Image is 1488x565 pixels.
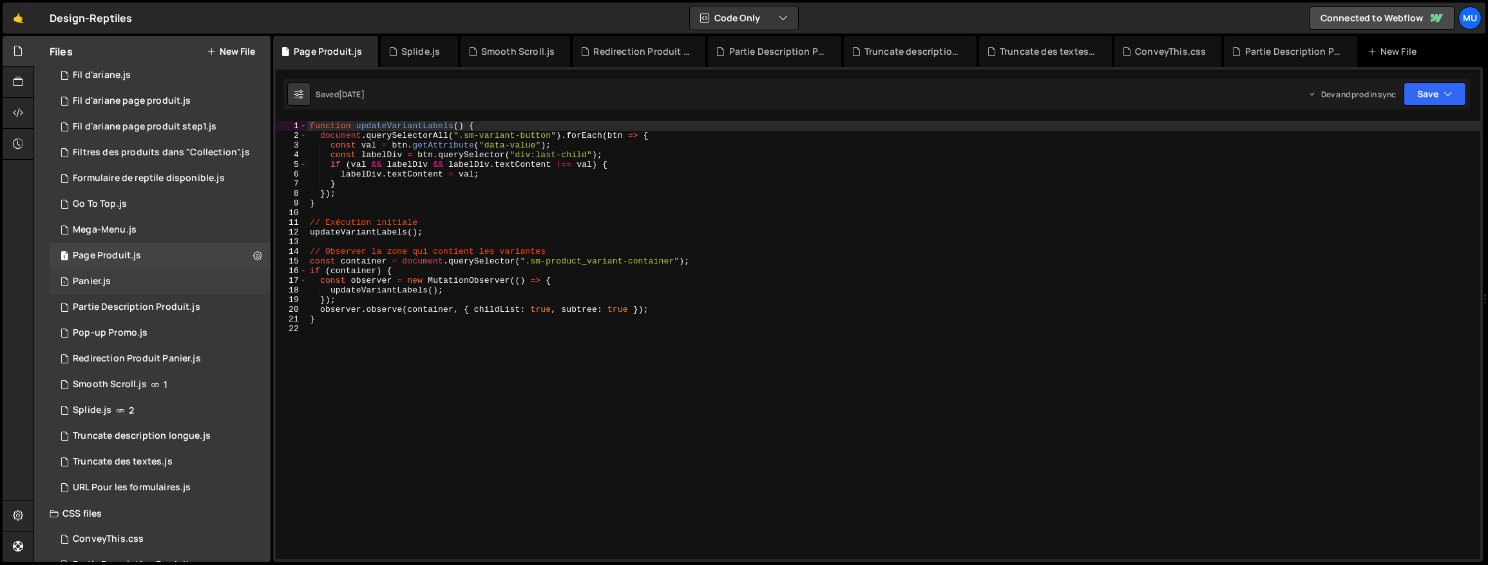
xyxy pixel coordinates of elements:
[50,44,73,59] h2: Files
[73,121,216,133] div: Fil d'ariane page produit step1.js
[276,160,307,169] div: 5
[50,140,274,166] div: 16910/46494.js
[276,324,307,334] div: 22
[50,372,271,397] div: Smooth Scroll.js
[50,217,271,243] div: 16910/46591.js
[481,45,555,58] div: Smooth Scroll.js
[276,218,307,227] div: 11
[1368,45,1422,58] div: New File
[276,189,307,198] div: 8
[73,224,137,236] div: Mega-Menu.js
[73,327,148,339] div: Pop-up Promo.js
[50,10,132,26] div: Design-Reptiles
[276,121,307,131] div: 1
[34,501,271,526] div: CSS files
[129,405,134,416] span: 2
[73,70,131,81] div: Fil d'ariane.js
[50,526,271,552] div: 16910/47020.css
[276,169,307,179] div: 6
[61,252,68,262] span: 1
[73,430,211,442] div: Truncate description longue.js
[1404,82,1466,106] button: Save
[1000,45,1096,58] div: Truncate des textes.js
[50,475,271,501] div: 16910/46504.js
[73,95,191,107] div: Fil d'ariane page produit.js
[276,295,307,305] div: 19
[50,114,271,140] div: 16910/47449.js
[3,3,34,34] a: 🤙
[276,305,307,314] div: 20
[73,533,144,545] div: ConveyThis.css
[276,247,307,256] div: 14
[276,140,307,150] div: 3
[316,89,365,100] div: Saved
[276,276,307,285] div: 17
[50,88,271,114] div: 16910/47448.js
[593,45,690,58] div: Redirection Produit Panier.js
[50,346,271,372] div: 16910/47455.js
[276,198,307,208] div: 9
[73,379,147,390] div: Smooth Scroll.js
[61,278,68,288] span: 1
[73,147,250,158] div: Filtres des produits dans "Collection".js
[276,285,307,295] div: 18
[164,379,167,390] span: 1
[73,405,111,416] div: Splide.js
[50,423,271,449] div: 16910/46628.js
[339,89,365,100] div: [DATE]
[73,173,225,184] div: Formulaire de reptile disponible.js
[50,397,271,423] div: 16910/46295.js
[73,276,111,287] div: Panier.js
[207,46,255,57] button: New File
[276,256,307,266] div: 15
[50,269,271,294] div: 16910/47447.js
[50,449,271,475] div: 16910/46512.js
[1245,45,1342,58] div: Partie Description Produit.css
[729,45,826,58] div: Partie Description Produit.js
[73,198,127,210] div: Go To Top.js
[276,131,307,140] div: 2
[73,456,173,468] div: Truncate des textes.js
[73,482,191,493] div: URL Pour les formulaires.js
[276,227,307,237] div: 12
[276,314,307,324] div: 21
[50,191,271,217] div: 16910/46616.js
[276,237,307,247] div: 13
[73,250,141,262] div: Page Produit.js
[1308,89,1396,100] div: Dev and prod in sync
[50,62,271,88] div: 16910/47140.js
[276,266,307,276] div: 16
[276,150,307,160] div: 4
[1458,6,1482,30] a: Mu
[294,45,362,58] div: Page Produit.js
[50,243,271,269] div: 16910/46562.js
[73,353,201,365] div: Redirection Produit Panier.js
[73,302,200,313] div: Partie Description Produit.js
[690,6,798,30] button: Code Only
[50,320,271,346] div: 16910/47091.js
[864,45,961,58] div: Truncate description longue.js
[401,45,440,58] div: Splide.js
[276,208,307,218] div: 10
[50,166,271,191] div: 16910/46617.js
[276,179,307,189] div: 7
[1135,45,1206,58] div: ConveyThis.css
[1310,6,1455,30] a: Connected to Webflow
[50,294,271,320] div: 16910/46780.js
